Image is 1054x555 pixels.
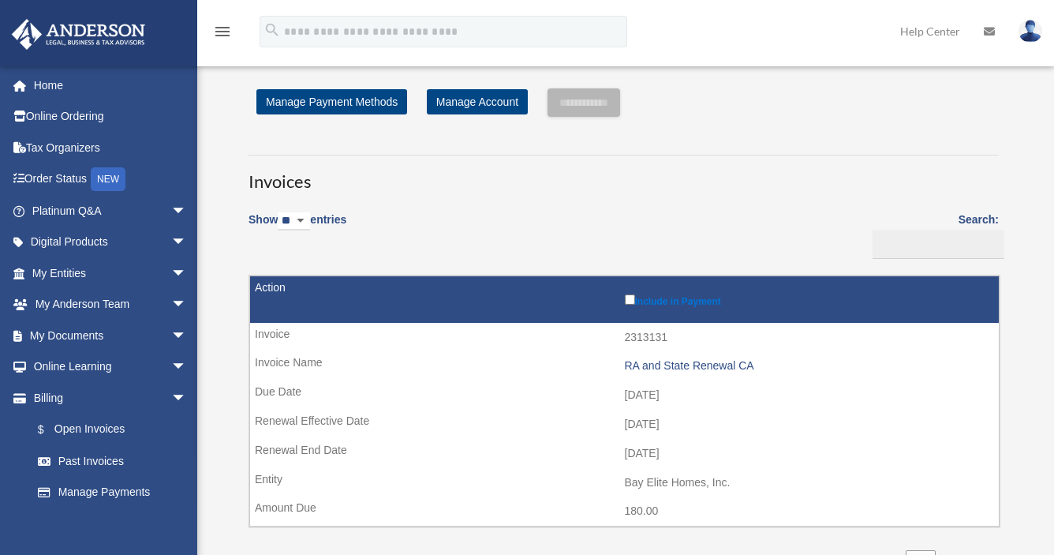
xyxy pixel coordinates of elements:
[427,89,528,114] a: Manage Account
[11,69,211,101] a: Home
[91,167,125,191] div: NEW
[171,351,203,384] span: arrow_drop_down
[7,19,150,50] img: Anderson Advisors Platinum Portal
[256,89,407,114] a: Manage Payment Methods
[11,351,211,383] a: Online Learningarrow_drop_down
[1018,20,1042,43] img: User Pic
[22,445,203,477] a: Past Invoices
[867,210,999,259] label: Search:
[11,101,211,133] a: Online Ordering
[22,414,195,446] a: $Open Invoices
[11,132,211,163] a: Tax Organizers
[22,477,203,508] a: Manage Payments
[249,155,999,194] h3: Invoices
[625,291,992,307] label: Include in Payment
[11,382,203,414] a: Billingarrow_drop_down
[250,381,999,411] td: [DATE]
[625,359,992,373] div: RA and State Renewal CA
[625,294,635,305] input: Include in Payment
[263,21,281,39] i: search
[11,289,211,321] a: My Anderson Teamarrow_drop_down
[250,497,999,527] td: 180.00
[250,323,999,353] td: 2313131
[250,410,999,440] td: [DATE]
[171,257,203,290] span: arrow_drop_down
[278,212,310,231] select: Showentries
[250,439,999,469] td: [DATE]
[171,382,203,414] span: arrow_drop_down
[11,195,211,227] a: Platinum Q&Aarrow_drop_down
[213,22,232,41] i: menu
[249,210,346,246] label: Show entries
[171,227,203,259] span: arrow_drop_down
[11,227,211,258] a: Digital Productsarrow_drop_down
[171,320,203,352] span: arrow_drop_down
[213,28,232,41] a: menu
[873,230,1004,260] input: Search:
[11,257,211,289] a: My Entitiesarrow_drop_down
[11,163,211,196] a: Order StatusNEW
[250,468,999,498] td: Bay Elite Homes, Inc.
[47,420,54,440] span: $
[11,320,211,351] a: My Documentsarrow_drop_down
[171,289,203,321] span: arrow_drop_down
[171,195,203,227] span: arrow_drop_down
